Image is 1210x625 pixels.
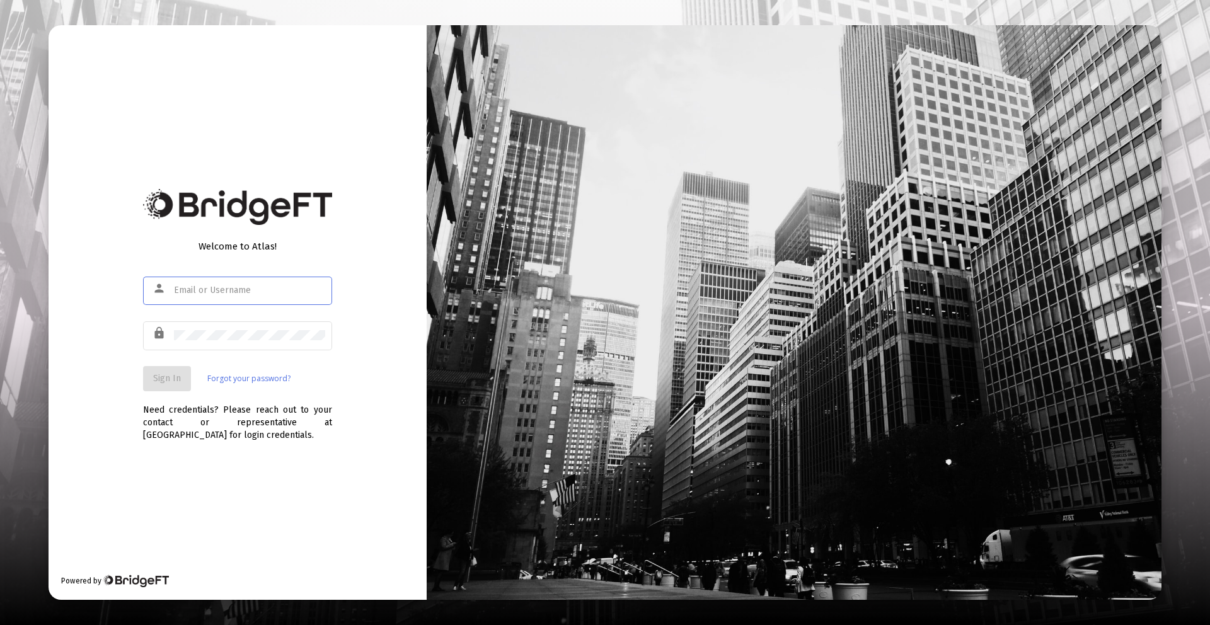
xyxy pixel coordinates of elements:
[143,391,332,442] div: Need credentials? Please reach out to your contact or representative at [GEOGRAPHIC_DATA] for log...
[174,285,325,295] input: Email or Username
[153,281,168,296] mat-icon: person
[143,240,332,253] div: Welcome to Atlas!
[103,575,169,587] img: Bridge Financial Technology Logo
[153,373,181,384] span: Sign In
[207,372,291,385] a: Forgot your password?
[153,326,168,341] mat-icon: lock
[61,575,169,587] div: Powered by
[143,189,332,225] img: Bridge Financial Technology Logo
[143,366,191,391] button: Sign In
